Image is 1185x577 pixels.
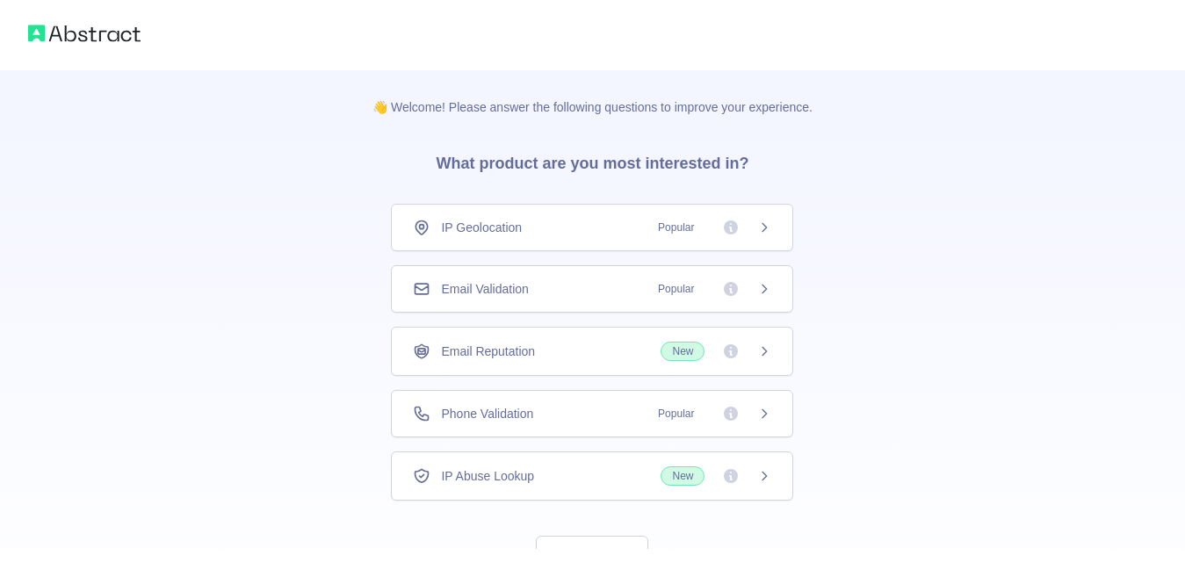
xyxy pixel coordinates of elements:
[647,219,704,236] span: Popular
[661,466,704,486] span: New
[647,280,704,298] span: Popular
[408,116,777,204] h3: What product are you most interested in?
[441,343,535,360] span: Email Reputation
[441,405,533,422] span: Phone Validation
[647,405,704,422] span: Popular
[536,536,648,575] button: See more
[344,70,841,116] p: 👋 Welcome! Please answer the following questions to improve your experience.
[441,280,528,298] span: Email Validation
[28,21,141,46] img: Abstract logo
[441,467,534,485] span: IP Abuse Lookup
[661,342,704,361] span: New
[441,219,522,236] span: IP Geolocation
